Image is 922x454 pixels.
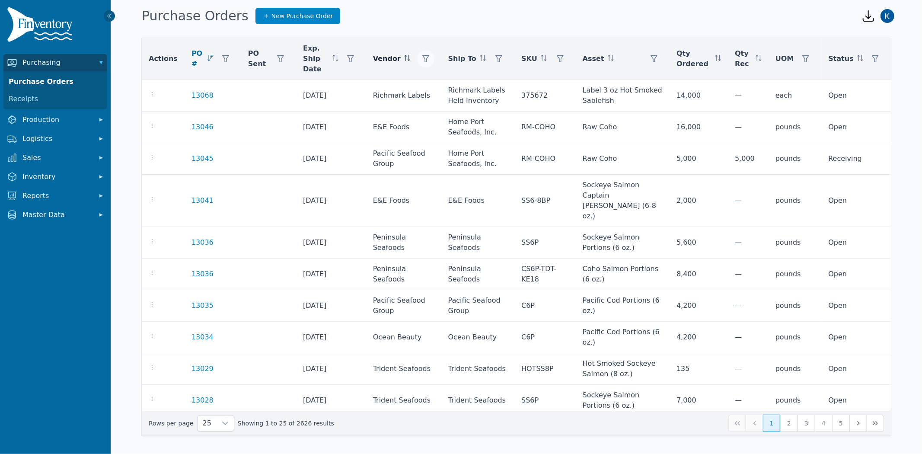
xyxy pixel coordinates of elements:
[769,112,822,143] td: pounds
[3,168,107,185] button: Inventory
[763,415,780,432] button: Page 1
[373,54,401,64] span: Vendor
[514,227,576,259] td: SS6P
[22,134,92,144] span: Logistics
[441,385,515,416] td: Trident Seafoods
[769,353,822,385] td: pounds
[5,90,105,108] a: Receipts
[441,143,515,175] td: Home Port Seafoods, Inc.
[670,227,728,259] td: 5,600
[775,54,794,64] span: UOM
[576,227,670,259] td: Sockeye Salmon Portions (6 oz.)
[22,172,92,182] span: Inventory
[296,259,366,290] td: [DATE]
[366,175,441,227] td: E&E Foods
[514,80,576,112] td: 375672
[514,385,576,416] td: SS6P
[670,290,728,322] td: 4,200
[191,332,214,342] a: 13034
[3,206,107,224] button: Master Data
[728,385,769,416] td: —
[821,175,891,227] td: Open
[849,415,867,432] button: Next Page
[769,80,822,112] td: each
[191,269,214,279] a: 13036
[576,112,670,143] td: Raw Coho
[514,175,576,227] td: SS6-8BP
[191,122,214,132] a: 13046
[576,290,670,322] td: Pacific Cod Portions (6 oz.)
[576,353,670,385] td: Hot Smoked Sockeye Salmon (8 oz.)
[441,259,515,290] td: Peninsula Seafoods
[142,8,249,24] h1: Purchase Orders
[3,54,107,71] button: Purchasing
[728,112,769,143] td: —
[296,143,366,175] td: [DATE]
[296,80,366,112] td: [DATE]
[191,153,214,164] a: 13045
[191,301,214,311] a: 13035
[576,175,670,227] td: Sockeye Salmon Captain [PERSON_NAME] (6-8 oz.)
[728,143,769,175] td: 5,000
[521,54,537,64] span: SKU
[296,353,366,385] td: [DATE]
[514,143,576,175] td: RM-COHO
[670,80,728,112] td: 14,000
[366,227,441,259] td: Peninsula Seafoods
[441,112,515,143] td: Home Port Seafoods, Inc.
[670,175,728,227] td: 2,000
[576,385,670,416] td: Sockeye Salmon Portions (6 oz.)
[576,80,670,112] td: Label 3 oz Hot Smoked Sablefish
[3,130,107,147] button: Logistics
[296,322,366,353] td: [DATE]
[798,415,815,432] button: Page 3
[366,112,441,143] td: E&E Foods
[366,385,441,416] td: Trident Seafoods
[248,48,268,69] span: PO Sent
[198,416,217,431] span: Rows per page
[514,290,576,322] td: C6P
[271,12,333,20] span: New Purchase Order
[583,54,604,64] span: Asset
[441,353,515,385] td: Trident Seafoods
[670,259,728,290] td: 8,400
[728,259,769,290] td: —
[303,43,329,74] span: Exp. Ship Date
[728,80,769,112] td: —
[514,322,576,353] td: C6P
[514,112,576,143] td: RM-COHO
[366,290,441,322] td: Pacific Seafood Group
[676,48,711,69] span: Qty Ordered
[22,153,92,163] span: Sales
[296,290,366,322] td: [DATE]
[3,187,107,205] button: Reports
[821,322,891,353] td: Open
[514,353,576,385] td: HOTSS8P
[191,395,214,406] a: 13028
[191,90,214,101] a: 13068
[769,290,822,322] td: pounds
[828,54,854,64] span: Status
[780,415,798,432] button: Page 2
[191,364,214,374] a: 13029
[821,112,891,143] td: Open
[296,385,366,416] td: [DATE]
[881,9,894,23] img: Kathleen Gray
[769,322,822,353] td: pounds
[448,54,476,64] span: Ship To
[296,227,366,259] td: [DATE]
[670,385,728,416] td: 7,000
[670,143,728,175] td: 5,000
[3,111,107,128] button: Production
[22,58,92,68] span: Purchasing
[769,143,822,175] td: pounds
[576,322,670,353] td: Pacific Cod Portions (6 oz.)
[769,175,822,227] td: pounds
[821,385,891,416] td: Open
[769,385,822,416] td: pounds
[366,353,441,385] td: Trident Seafoods
[191,48,204,69] span: PO #
[441,322,515,353] td: Ocean Beauty
[149,54,178,64] span: Actions
[728,353,769,385] td: —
